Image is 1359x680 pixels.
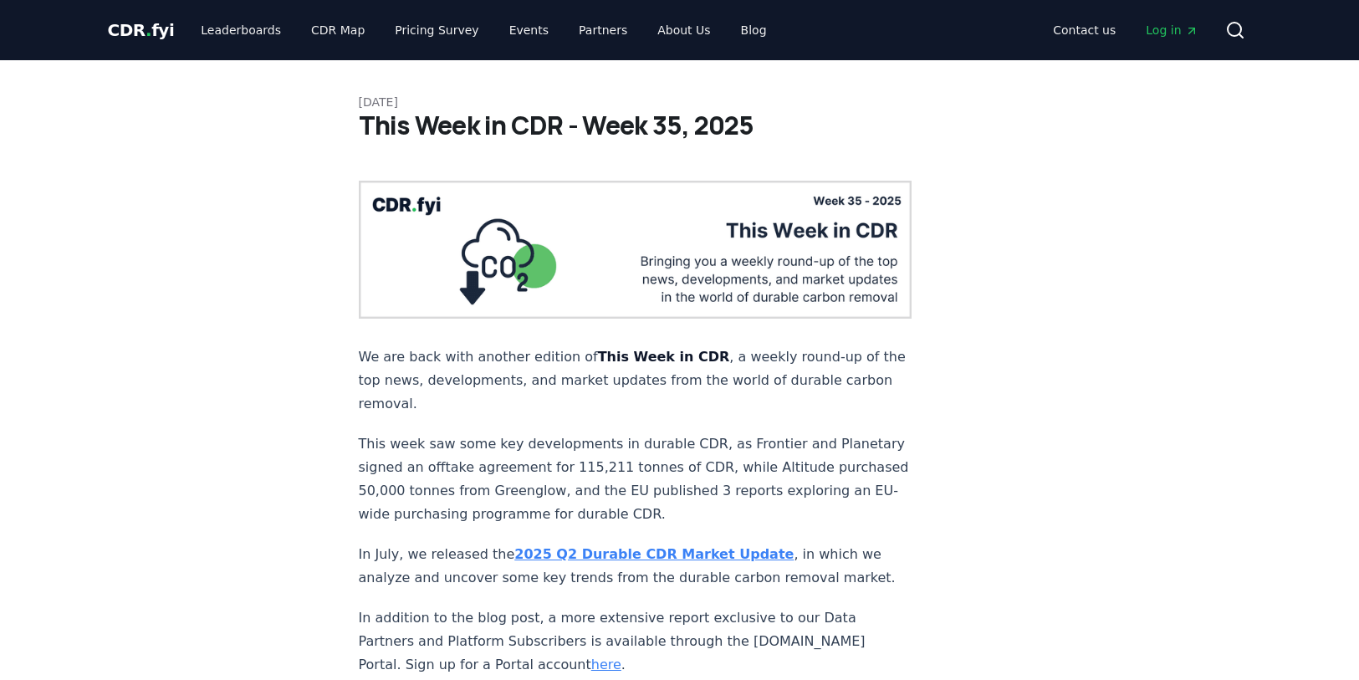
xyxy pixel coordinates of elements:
p: In addition to the blog post, a more extensive report exclusive to our Data Partners and Platform... [359,606,912,677]
span: Log in [1146,22,1198,38]
a: Partners [565,15,641,45]
span: CDR fyi [108,20,175,40]
a: Pricing Survey [381,15,492,45]
span: . [146,20,151,40]
h1: This Week in CDR - Week 35, 2025 [359,110,1001,141]
a: here [591,657,621,672]
img: blog post image [359,181,912,319]
nav: Main [187,15,779,45]
a: Events [496,15,562,45]
a: Leaderboards [187,15,294,45]
p: In July, we released the , in which we analyze and uncover some key trends from the durable carbo... [359,543,912,590]
p: We are back with another edition of , a weekly round-up of the top news, developments, and market... [359,345,912,416]
strong: This Week in CDR [598,349,730,365]
a: About Us [644,15,723,45]
a: Blog [728,15,780,45]
p: [DATE] [359,94,1001,110]
a: Log in [1132,15,1211,45]
a: Contact us [1040,15,1129,45]
a: CDR.fyi [108,18,175,42]
nav: Main [1040,15,1211,45]
a: 2025 Q2 Durable CDR Market Update [514,546,794,562]
a: CDR Map [298,15,378,45]
p: This week saw some key developments in durable CDR, as Frontier and Planetary signed an offtake a... [359,432,912,526]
